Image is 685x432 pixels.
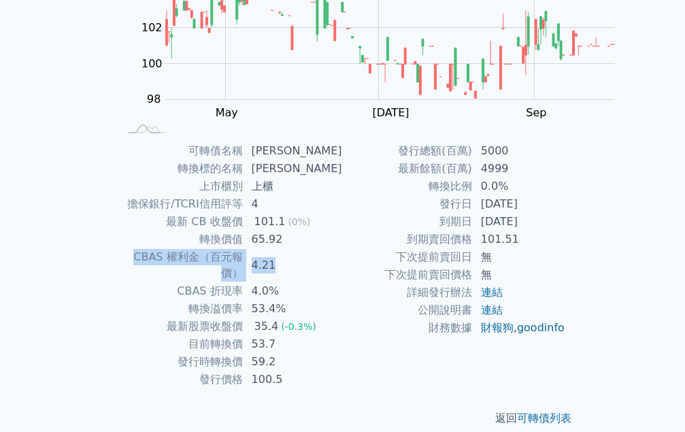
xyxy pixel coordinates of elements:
[343,248,473,266] td: 下次提前賣回日
[244,335,343,353] td: 53.7
[473,231,566,248] td: 101.51
[343,301,473,319] td: 公開說明書
[244,231,343,248] td: 65.92
[244,353,343,371] td: 59.2
[120,160,244,178] td: 轉換標的名稱
[120,371,244,388] td: 發行價格
[343,231,473,248] td: 到期賣回價格
[141,21,163,34] tspan: 102
[473,213,566,231] td: [DATE]
[244,178,343,195] td: 上櫃
[343,284,473,301] td: 詳細發行辦法
[343,160,473,178] td: 最新餘額(百萬)
[120,213,244,231] td: 最新 CB 收盤價
[473,319,566,337] td: ,
[481,286,503,299] a: 連結
[216,106,238,119] tspan: May
[244,195,343,213] td: 4
[473,266,566,284] td: 無
[103,410,582,427] p: 返回
[281,321,316,332] span: (-0.3%)
[141,57,163,70] tspan: 100
[343,266,473,284] td: 下次提前賣回價格
[343,195,473,213] td: 發行日
[252,214,288,230] div: 101.1
[372,106,409,119] tspan: [DATE]
[120,142,244,160] td: 可轉債名稱
[343,319,473,337] td: 財務數據
[120,335,244,353] td: 目前轉換價
[473,160,566,178] td: 4999
[517,321,565,334] a: goodinfo
[617,367,685,432] iframe: Chat Widget
[473,248,566,266] td: 無
[120,248,244,282] td: CBAS 權利金（百元報價）
[473,178,566,195] td: 0.0%
[252,318,282,335] div: 35.4
[343,178,473,195] td: 轉換比例
[244,371,343,388] td: 100.5
[244,142,343,160] td: [PERSON_NAME]
[517,412,571,425] a: 可轉債列表
[473,142,566,160] td: 5000
[120,231,244,248] td: 轉換價值
[288,216,310,227] span: (0%)
[120,195,244,213] td: 擔保銀行/TCRI信用評等
[481,303,503,316] a: 連結
[526,106,546,119] tspan: Sep
[244,160,343,178] td: [PERSON_NAME]
[473,195,566,213] td: [DATE]
[120,178,244,195] td: 上市櫃別
[147,93,161,105] tspan: 98
[343,142,473,160] td: 發行總額(百萬)
[120,300,244,318] td: 轉換溢價率
[120,353,244,371] td: 發行時轉換價
[617,367,685,432] div: 聊天小工具
[244,282,343,300] td: 4.0%
[343,213,473,231] td: 到期日
[120,282,244,300] td: CBAS 折現率
[244,248,343,282] td: 4.21
[481,321,514,334] a: 財報狗
[244,300,343,318] td: 53.4%
[120,318,244,335] td: 最新股票收盤價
